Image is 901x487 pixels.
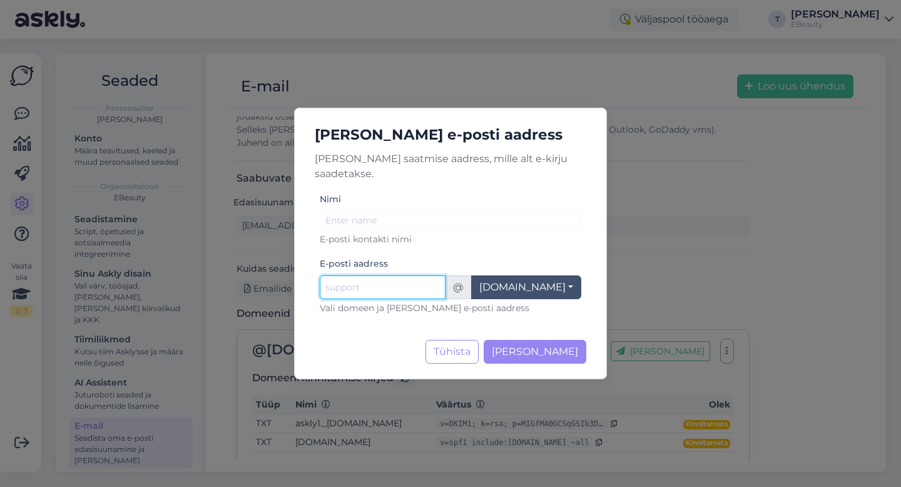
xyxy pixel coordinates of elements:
[492,346,578,357] span: [PERSON_NAME]
[305,151,596,182] p: [PERSON_NAME] saatmise aadress, mille alt e-kirju saadetakse.
[320,193,341,206] label: Nimi
[425,340,479,364] button: Tühista
[320,211,581,230] input: Enter name
[320,257,388,270] label: E-posti aadress
[445,275,472,299] span: @
[320,233,581,246] small: E-posti kontakti nimi
[320,302,581,315] small: Vali domeen ja [PERSON_NAME] e-posti aadress
[305,123,596,146] h5: [PERSON_NAME] e-posti aadress
[320,275,445,299] input: support
[471,275,581,299] button: [DOMAIN_NAME]
[484,340,586,364] button: [PERSON_NAME]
